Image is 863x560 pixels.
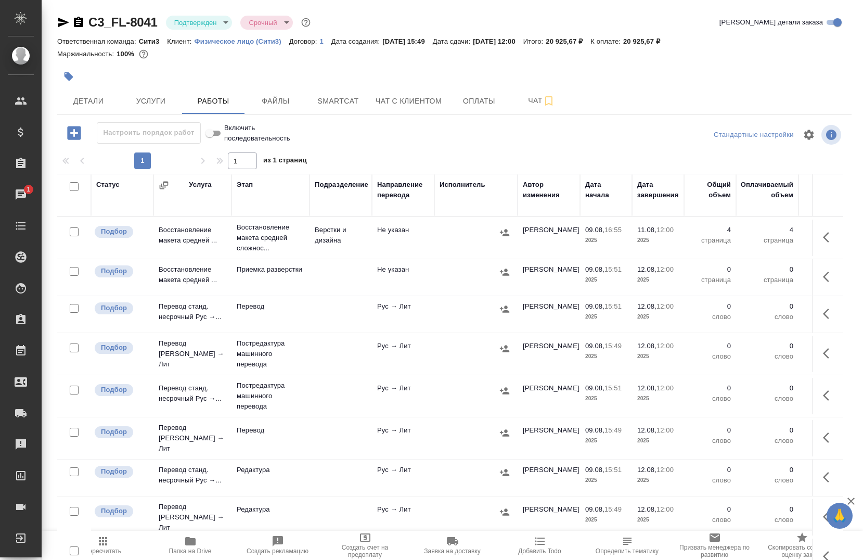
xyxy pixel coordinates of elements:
div: Исполнитель [440,180,485,190]
p: Подбор [101,226,127,237]
span: Заявка на доставку [424,548,480,555]
p: 12:00 [656,384,674,392]
td: [PERSON_NAME] [518,259,580,296]
p: 09.08, [585,466,604,474]
a: Физическое лицо (Сити3) [195,36,289,45]
span: Файлы [251,95,301,108]
button: Здесь прячутся важные кнопки [817,301,842,326]
button: Здесь прячутся важные кнопки [817,264,842,289]
p: Подбор [101,303,127,313]
button: Сгруппировать [159,180,169,190]
p: 2025 [585,515,627,525]
td: Рус → Лит [372,499,434,536]
p: 0 [689,341,731,351]
button: Доп статусы указывают на важность/срочность заказа [299,16,313,29]
p: страница [689,275,731,285]
td: Перевод станд. несрочный Рус →... [153,460,231,496]
button: Пересчитать [59,531,147,560]
span: Определить тематику [596,548,659,555]
p: Итого: [523,37,546,45]
p: RUB [804,436,845,446]
span: Создать рекламацию [247,548,308,555]
p: 0 [689,425,731,436]
td: Перевод станд. несрочный Рус →... [153,378,231,414]
p: Перевод [237,301,304,312]
p: 2025 [637,475,679,486]
p: 0 [804,264,845,275]
p: 0 [741,341,793,351]
p: 0 [804,465,845,475]
p: 15:51 [604,384,622,392]
span: Оплаты [454,95,504,108]
span: 🙏 [831,505,848,527]
p: 15:51 [604,265,622,273]
p: слово [689,351,731,362]
p: [DATE] 15:49 [382,37,433,45]
button: Здесь прячутся важные кнопки [817,504,842,529]
p: 20 925,67 ₽ [623,37,668,45]
p: 2025 [637,275,679,285]
span: [PERSON_NAME] детали заказа [719,17,823,28]
span: Чат с клиентом [376,95,442,108]
p: 2025 [585,275,627,285]
button: Подтвержден [171,18,220,27]
p: RUB [804,235,845,246]
td: Не указан [372,220,434,256]
td: [PERSON_NAME] [518,296,580,333]
td: Перевод станд. несрочный Рус →... [153,296,231,333]
p: 09.08, [585,302,604,310]
p: RUB [804,515,845,525]
span: Папка на Drive [169,548,212,555]
button: 0.00 RUB; [137,47,150,61]
p: 0 [741,465,793,475]
p: RUB [804,312,845,322]
td: Перевод [PERSON_NAME] → Лит [153,497,231,538]
p: слово [689,515,731,525]
button: Здесь прячутся важные кнопки [817,465,842,490]
p: 2025 [637,515,679,525]
td: Не указан [372,259,434,296]
td: [PERSON_NAME] [518,499,580,536]
p: К оплате: [590,37,623,45]
p: 15:49 [604,426,622,434]
div: Направление перевода [377,180,429,200]
button: 🙏 [827,503,853,529]
p: Физическое лицо (Сити3) [195,37,289,45]
p: 0 [741,425,793,436]
p: слово [689,436,731,446]
button: Назначить [497,383,512,399]
button: Назначить [497,425,512,441]
button: Добавить Todo [496,531,584,560]
button: Создать счет на предоплату [321,531,409,560]
button: Скопировать ссылку на оценку заказа [758,531,846,560]
p: 12.08, [637,466,656,474]
p: RUB [804,275,845,285]
p: 12.08, [637,505,656,513]
p: 12.08, [637,426,656,434]
p: слово [741,312,793,322]
button: Здесь прячутся важные кнопки [817,225,842,250]
div: Можно подбирать исполнителей [94,465,148,479]
p: Дата создания: [331,37,382,45]
p: 12:00 [656,426,674,434]
span: Скопировать ссылку на оценку заказа [765,544,840,558]
a: 1 [3,182,39,208]
p: 2025 [585,436,627,446]
p: 0 [741,264,793,275]
p: слово [689,475,731,486]
span: Чат [517,94,566,107]
p: 12.08, [637,342,656,350]
p: 11.08, [637,226,656,234]
button: Назначить [497,465,512,480]
p: 12:00 [656,302,674,310]
p: 0 [804,225,845,235]
span: Включить последовательность [224,123,310,144]
button: Заявка на доставку [409,531,496,560]
p: слово [689,312,731,322]
button: Папка на Drive [147,531,234,560]
p: Подбор [101,385,127,395]
button: Скопировать ссылку для ЯМессенджера [57,16,70,29]
div: Можно подбирать исполнителей [94,425,148,439]
span: Smartcat [313,95,363,108]
div: Можно подбирать исполнителей [94,341,148,355]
